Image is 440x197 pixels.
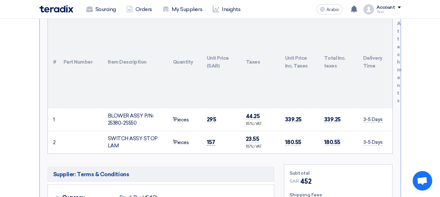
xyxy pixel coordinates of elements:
[207,139,215,145] font: 157
[157,2,207,17] a: My Suppliers
[53,59,56,65] font: #
[326,7,339,12] font: Arabic
[376,10,384,14] font: Yasir
[64,59,93,65] font: Part Number
[95,6,116,12] font: Sourcing
[285,116,302,123] font: 339.25
[285,139,301,145] font: 180.55
[290,170,310,176] font: Subtotal
[413,171,432,191] a: Open chat
[246,59,260,65] font: Taxes
[53,117,55,123] font: 1
[246,136,259,142] font: 23.55
[81,2,121,17] a: Sourcing
[121,2,157,17] a: Orders
[363,139,383,145] font: 3-5 Days
[363,117,383,122] font: 3-5 Days
[363,55,383,69] font: Delivery Time
[108,113,154,126] font: BLOWER ASSY P/N-25380-2S550
[173,59,193,65] font: Quantity
[363,4,374,15] img: profile_test.png
[39,5,73,13] img: Teradix logo
[285,55,308,69] font: Unit Price Inc. Taxes
[324,139,340,145] font: 180.55
[173,139,175,145] font: 1
[135,6,152,12] font: Orders
[317,4,343,15] button: Arabic
[397,20,402,104] font: Attachments
[53,140,56,145] font: 2
[207,55,229,69] font: Unit Price (SAR)
[53,171,129,178] font: Supplier: Terms & Conditions
[172,6,202,12] font: My Suppliers
[174,117,189,123] font: Pieces
[246,113,260,119] font: 44.25
[207,116,216,123] font: 295
[174,140,189,145] font: Pieces
[290,179,299,184] font: SAR
[324,55,346,69] font: Total Inc. taxes
[207,2,246,17] a: Insights
[246,122,262,126] font: (15%) VAT
[300,178,312,185] font: 452
[222,6,240,12] font: Insights
[324,116,341,123] font: 339.25
[108,136,158,149] font: SWITCH ASSY STOP LAM
[246,144,262,149] font: (15%) VAT
[173,116,175,122] font: 1
[108,59,147,65] font: Item Description
[376,5,395,10] font: Account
